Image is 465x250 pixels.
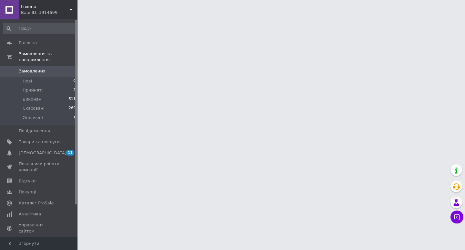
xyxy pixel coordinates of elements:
span: Прийняті [23,87,43,93]
span: Замовлення [19,68,46,74]
span: 1 [73,115,76,121]
input: Пошук [3,23,76,34]
span: 0 [73,78,76,84]
span: Товари та послуги [19,139,60,145]
span: 511 [69,96,76,102]
span: Нові [23,78,32,84]
span: Аналітика [19,211,41,217]
span: Показники роботи компанії [19,161,60,173]
span: Відгуки [19,178,36,184]
span: Головна [19,40,37,46]
span: Покупці [19,189,36,195]
span: Каталог ProSale [19,200,54,206]
div: Ваш ID: 3914699 [21,10,77,16]
span: Управління сайтом [19,222,60,234]
span: [DEMOGRAPHIC_DATA] [19,150,67,156]
span: Luxoria [21,4,69,10]
span: Скасовані [23,105,45,111]
span: Оплачені [23,115,43,121]
span: 11 [66,150,74,156]
button: Чат з покупцем [450,211,463,223]
span: 269 [69,105,76,111]
span: Замовлення та повідомлення [19,51,77,63]
span: Виконані [23,96,43,102]
span: Повідомлення [19,128,50,134]
span: 2 [73,87,76,93]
